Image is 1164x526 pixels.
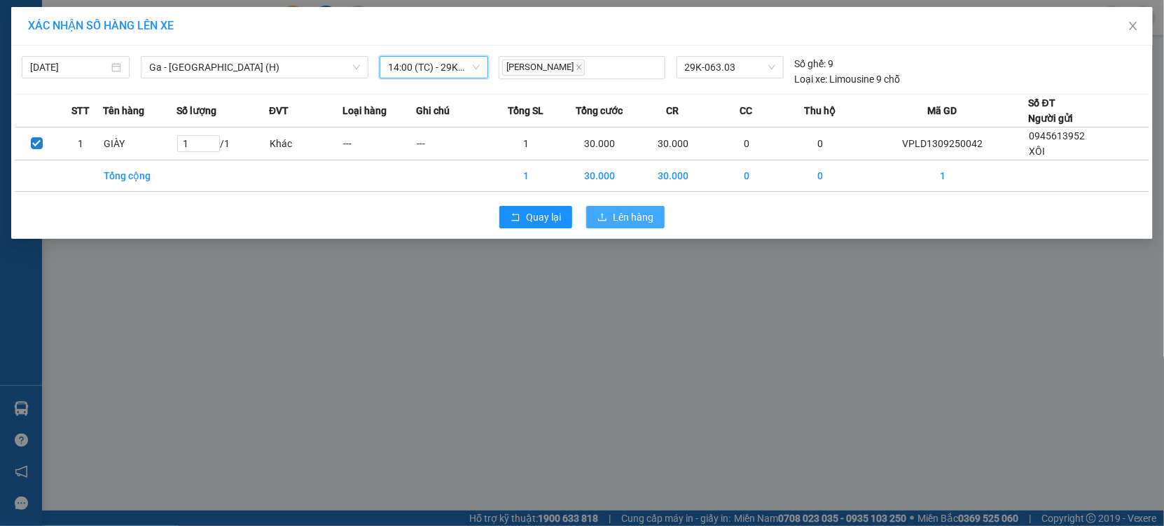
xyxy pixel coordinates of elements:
[613,209,653,225] span: Lên hàng
[388,57,479,78] span: 14:00 (TC) - 29K-063.03
[131,52,586,69] li: Hotline: 19001155
[597,212,607,223] span: upload
[576,103,623,118] span: Tổng cước
[131,34,586,52] li: Số 10 ngõ 15 Ngọc Hồi, Q.[PERSON_NAME], [GEOGRAPHIC_DATA]
[342,127,416,160] td: ---
[740,103,753,118] span: CC
[526,209,561,225] span: Quay lại
[783,127,857,160] td: 0
[342,103,387,118] span: Loại hàng
[103,160,176,192] td: Tổng cộng
[685,57,775,78] span: 29K-063.03
[1030,146,1046,157] span: XÔI
[416,127,490,160] td: ---
[710,127,784,160] td: 0
[1029,95,1074,126] div: Số ĐT Người gửi
[783,160,857,192] td: 0
[71,103,90,118] span: STT
[149,57,360,78] span: Ga - Ninh Bình (H)
[1030,130,1086,141] span: 0945613952
[637,160,710,192] td: 30.000
[499,206,572,228] button: rollbackQuay lại
[563,160,637,192] td: 30.000
[804,103,836,118] span: Thu hộ
[103,127,176,160] td: GIÀY
[667,103,679,118] span: CR
[269,127,342,160] td: Khác
[795,56,834,71] div: 9
[59,127,103,160] td: 1
[30,60,109,75] input: 13/09/2025
[502,60,585,76] span: [PERSON_NAME]
[490,127,563,160] td: 1
[176,103,216,118] span: Số lượng
[710,160,784,192] td: 0
[269,103,289,118] span: ĐVT
[1128,20,1139,32] span: close
[576,64,583,71] span: close
[586,206,665,228] button: uploadLên hàng
[352,63,361,71] span: down
[508,103,543,118] span: Tổng SL
[1114,7,1153,46] button: Close
[928,103,957,118] span: Mã GD
[490,160,563,192] td: 1
[176,127,269,160] td: / 1
[416,103,450,118] span: Ghi chú
[28,19,174,32] span: XÁC NHẬN SỐ HÀNG LÊN XE
[637,127,710,160] td: 30.000
[563,127,637,160] td: 30.000
[511,212,520,223] span: rollback
[857,160,1029,192] td: 1
[795,71,901,87] div: Limousine 9 chỗ
[18,102,244,125] b: GỬI : VP [PERSON_NAME]
[795,56,826,71] span: Số ghế:
[857,127,1029,160] td: VPLD1309250042
[795,71,828,87] span: Loại xe:
[18,18,88,88] img: logo.jpg
[103,103,144,118] span: Tên hàng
